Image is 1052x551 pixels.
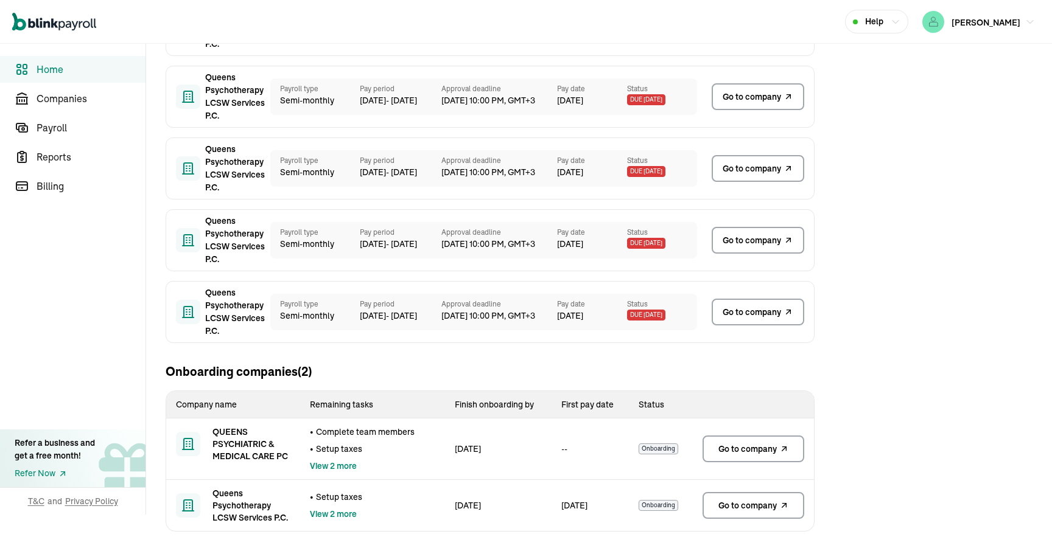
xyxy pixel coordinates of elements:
[712,299,804,325] a: Go to company
[917,9,1040,35] button: [PERSON_NAME]
[360,238,441,251] span: [DATE] - [DATE]
[12,4,96,40] nav: Global
[441,299,557,310] span: Approval deadline
[316,443,362,455] span: Setup taxes
[557,299,627,310] span: Pay date
[552,391,629,418] th: First pay date
[360,155,441,166] span: Pay period
[712,83,804,110] a: Go to company
[37,91,146,106] span: Companies
[627,227,697,238] span: Status
[300,391,445,418] th: Remaining tasks
[310,508,357,520] button: View 2 more
[65,495,118,507] span: Privacy Policy
[212,487,290,524] span: Queens Psychotherapy LCSW Services P.C.
[360,310,441,322] span: [DATE] - [DATE]
[441,166,557,179] span: [DATE] 10:00 PM, GMT+3
[280,310,350,322] span: Semi-monthly
[627,155,697,166] span: Status
[703,492,804,519] a: Go to company
[441,310,557,322] span: [DATE] 10:00 PM, GMT+3
[280,155,350,166] span: Payroll type
[445,418,552,480] td: [DATE]
[310,426,314,438] span: •
[557,83,627,94] span: Pay date
[723,162,781,175] span: Go to company
[205,71,266,122] span: Queens Psychotherapy LCSW Services P.C.
[360,94,441,107] span: [DATE] - [DATE]
[310,491,314,503] span: •
[212,426,290,462] span: QUEENS PSYCHIATRIC & MEDICAL CARE PC
[843,420,1052,551] iframe: Chat Widget
[639,443,678,454] span: Onboarding
[703,435,804,462] a: Go to company
[360,299,441,310] span: Pay period
[310,460,357,472] button: View 2 more
[723,91,781,103] span: Go to company
[718,443,777,455] span: Go to company
[557,227,627,238] span: Pay date
[441,155,557,166] span: Approval deadline
[441,94,557,107] span: [DATE] 10:00 PM, GMT+3
[952,17,1020,28] span: [PERSON_NAME]
[627,94,665,105] span: Due [DATE]
[627,83,697,94] span: Status
[205,286,266,338] span: Queens Psychotherapy LCSW Services P.C.
[166,362,312,381] h2: Onboarding companies (2)
[557,238,583,251] span: [DATE]
[37,150,146,164] span: Reports
[557,94,583,107] span: [DATE]
[845,10,908,33] button: Help
[712,155,804,182] a: Go to company
[280,299,350,310] span: Payroll type
[316,426,415,438] span: Complete team members
[441,83,557,94] span: Approval deadline
[280,83,350,94] span: Payroll type
[557,155,627,166] span: Pay date
[627,299,697,310] span: Status
[280,166,350,179] span: Semi-monthly
[15,467,95,480] a: Refer Now
[629,391,693,418] th: Status
[718,499,777,511] span: Go to company
[15,437,95,462] div: Refer a business and get a free month!
[557,166,583,179] span: [DATE]
[280,227,350,238] span: Payroll type
[627,310,665,321] span: Due [DATE]
[280,94,350,107] span: Semi-monthly
[441,238,557,251] span: [DATE] 10:00 PM, GMT+3
[360,166,441,179] span: [DATE] - [DATE]
[441,227,557,238] span: Approval deadline
[627,238,665,249] span: Due [DATE]
[712,227,804,254] a: Go to company
[723,306,781,319] span: Go to company
[360,83,441,94] span: Pay period
[627,166,665,177] span: Due [DATE]
[445,391,552,418] th: Finish onboarding by
[37,179,146,193] span: Billing
[316,491,362,503] span: Setup taxes
[37,62,146,77] span: Home
[445,480,552,532] td: [DATE]
[205,143,266,194] span: Queens Psychotherapy LCSW Services P.C.
[723,234,781,247] span: Go to company
[280,238,350,251] span: Semi-monthly
[552,480,629,532] td: [DATE]
[865,15,883,28] span: Help
[166,391,300,418] th: Company name
[47,495,62,507] span: and
[552,418,629,480] td: --
[28,495,44,507] span: T&C
[310,443,314,455] span: •
[37,120,146,135] span: Payroll
[639,500,678,511] span: Onboarding
[360,227,441,238] span: Pay period
[557,310,583,322] span: [DATE]
[205,215,266,266] span: Queens Psychotherapy LCSW Services P.C.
